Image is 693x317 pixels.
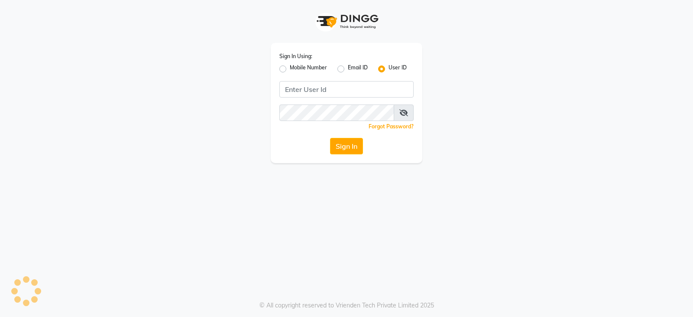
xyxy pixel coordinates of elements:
label: User ID [389,64,407,74]
a: Forgot Password? [369,123,414,130]
button: Sign In [330,138,363,154]
input: Username [279,81,414,98]
img: logo1.svg [312,9,381,34]
label: Mobile Number [290,64,327,74]
label: Sign In Using: [279,52,312,60]
input: Username [279,105,394,121]
label: Email ID [348,64,368,74]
